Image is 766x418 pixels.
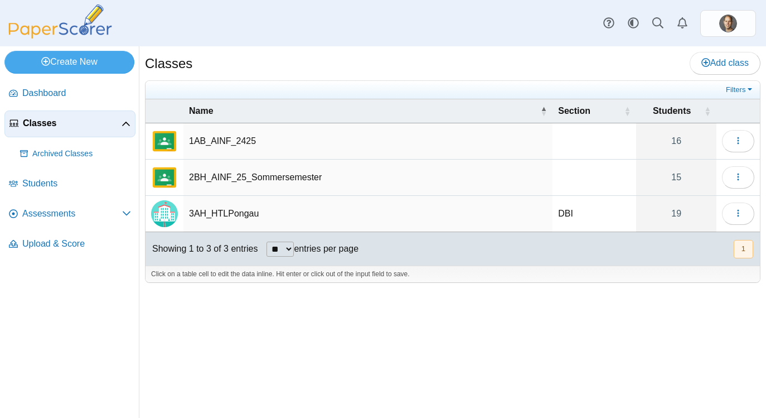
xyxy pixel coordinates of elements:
span: Students [642,105,702,117]
a: Add class [690,52,760,74]
td: DBI [552,196,636,232]
img: ps.6OjCnjMk7vCEuwnV [719,15,737,32]
div: Showing 1 to 3 of 3 entries [146,232,258,266]
a: Dashboard [4,80,135,107]
span: Dashboard [22,87,131,99]
span: Add class [701,58,749,68]
div: Click on a table cell to edit the data inline. Hit enter or click out of the input field to save. [146,266,760,282]
span: Section [558,105,622,117]
span: Name : Activate to invert sorting [540,105,547,117]
span: Section : Activate to sort [624,105,631,117]
img: External class connected through Google Classroom [151,128,178,155]
span: Archived Classes [32,148,131,160]
span: Assessments [22,208,122,220]
span: Upload & Score [22,238,131,250]
td: 1AB_AINF_2425 [183,123,552,160]
td: 3AH_HTLPongau [183,196,552,232]
img: PaperScorer [4,4,116,39]
h1: Classes [145,54,192,73]
a: ps.6OjCnjMk7vCEuwnV [700,10,756,37]
label: entries per page [294,244,358,253]
a: Classes [4,110,135,137]
a: Archived Classes [16,141,135,167]
a: Alerts [670,11,695,36]
a: Upload & Score [4,231,135,258]
span: Students [22,177,131,190]
img: Locally created class [151,200,178,227]
a: 16 [636,123,716,159]
a: Create New [4,51,134,73]
a: 15 [636,160,716,195]
a: 19 [636,196,716,232]
a: Assessments [4,201,135,228]
a: Filters [723,84,757,95]
a: PaperScorer [4,31,116,40]
img: External class connected through Google Classroom [151,164,178,191]
span: Rudolf Schraml [719,15,737,32]
span: Name [189,105,538,117]
span: Classes [23,117,122,129]
span: Students : Activate to sort [704,105,711,117]
button: 1 [734,240,753,258]
nav: pagination [733,240,753,258]
a: Students [4,171,135,198]
td: 2BH_AINF_25_Sommersemester [183,160,552,196]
